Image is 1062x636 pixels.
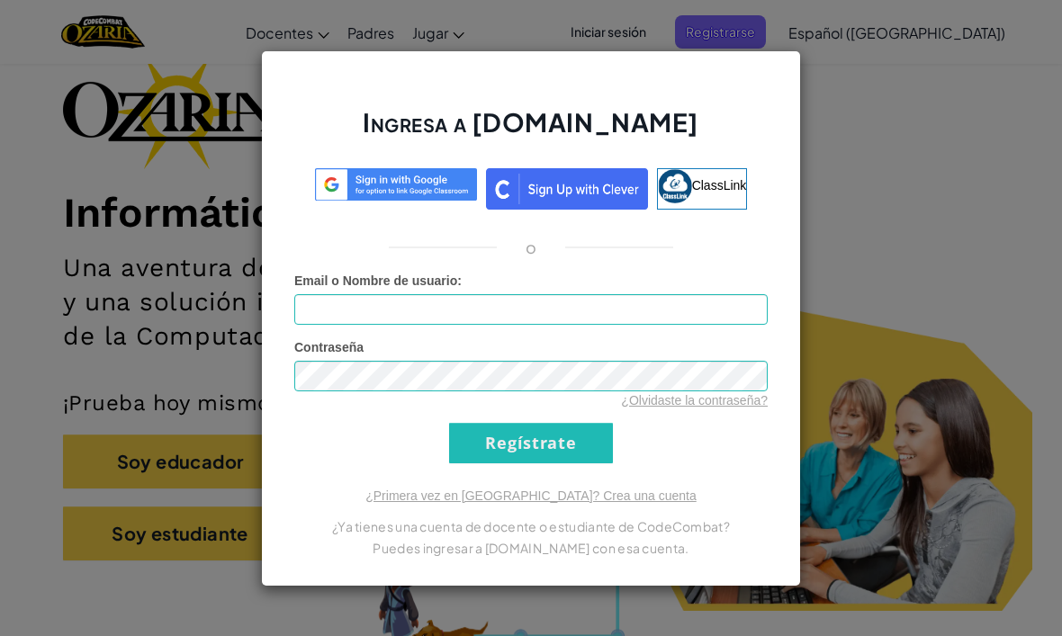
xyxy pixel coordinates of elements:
[294,515,768,537] p: ¿Ya tienes una cuenta de docente o estudiante de CodeCombat?
[621,393,768,408] a: ¿Olvidaste la contraseña?
[692,177,747,192] span: ClassLink
[449,423,613,463] input: Regístrate
[294,105,768,157] h2: Ingresa a [DOMAIN_NAME]
[294,272,462,290] label: :
[294,340,364,354] span: Contraseña
[486,168,648,210] img: clever_sso_button@2x.png
[294,537,768,559] p: Puedes ingresar a [DOMAIN_NAME] con esa cuenta.
[294,273,457,288] span: Email o Nombre de usuario
[658,169,692,203] img: classlink-logo-small.png
[315,168,477,202] img: log-in-google-sso.svg
[365,488,697,503] a: ¿Primera vez en [GEOGRAPHIC_DATA]? Crea una cuenta
[526,237,536,258] p: o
